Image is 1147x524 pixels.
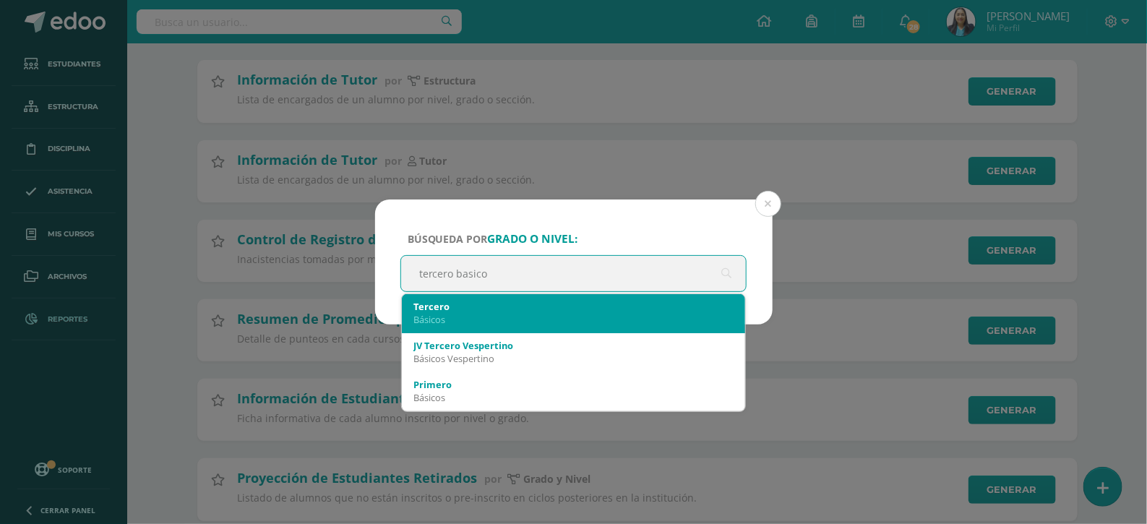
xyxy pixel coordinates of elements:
span: Búsqueda por [408,232,578,246]
div: Tercero [413,300,734,313]
input: ej. Primero primaria, etc. [401,256,747,291]
button: Close (Esc) [755,191,781,217]
div: Básicos [413,391,734,404]
div: Básicos Vespertino [413,352,734,365]
div: Básicos [413,313,734,326]
div: JV Tercero Vespertino [413,339,734,352]
strong: grado o nivel: [488,231,578,246]
div: Primero [413,378,734,391]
